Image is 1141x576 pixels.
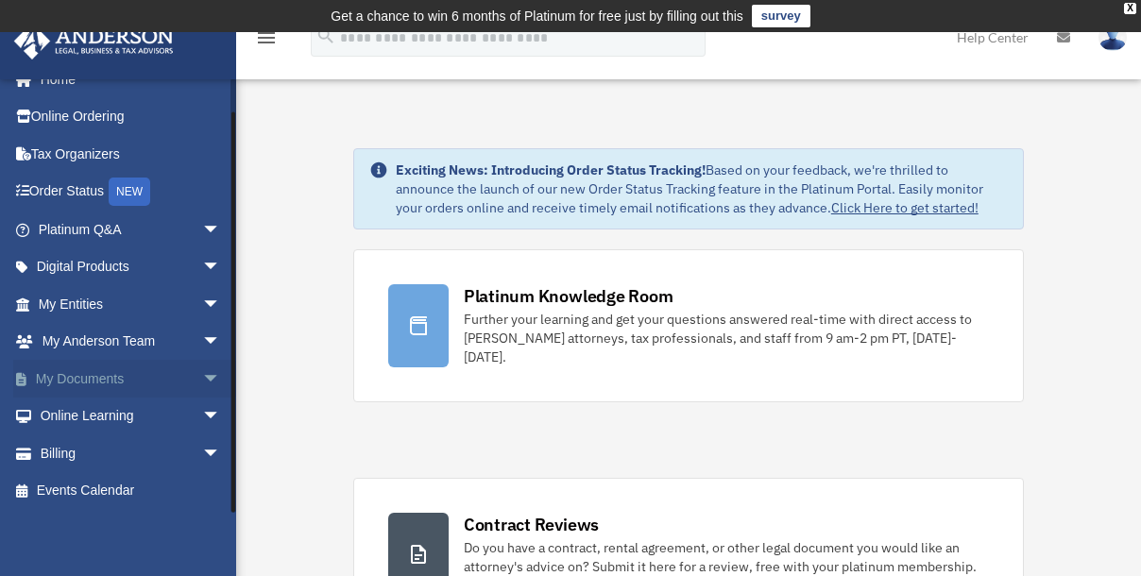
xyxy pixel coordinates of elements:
div: Do you have a contract, rental agreement, or other legal document you would like an attorney's ad... [464,538,989,576]
a: Order StatusNEW [13,173,249,212]
a: Digital Productsarrow_drop_down [13,248,249,286]
div: Further your learning and get your questions answered real-time with direct access to [PERSON_NAM... [464,310,989,366]
a: survey [752,5,810,27]
a: My Anderson Teamarrow_drop_down [13,323,249,361]
span: arrow_drop_down [202,323,240,362]
a: Online Ordering [13,98,249,136]
a: Tax Organizers [13,135,249,173]
a: Platinum Knowledge Room Further your learning and get your questions answered real-time with dire... [353,249,1024,402]
i: menu [255,26,278,49]
a: Events Calendar [13,472,249,510]
div: Based on your feedback, we're thrilled to announce the launch of our new Order Status Tracking fe... [396,161,1008,217]
div: Platinum Knowledge Room [464,284,673,308]
span: arrow_drop_down [202,248,240,287]
span: arrow_drop_down [202,211,240,249]
a: My Documentsarrow_drop_down [13,360,249,398]
span: arrow_drop_down [202,285,240,324]
span: arrow_drop_down [202,398,240,436]
span: arrow_drop_down [202,360,240,398]
a: Online Learningarrow_drop_down [13,398,249,435]
a: Platinum Q&Aarrow_drop_down [13,211,249,248]
a: Click Here to get started! [831,199,979,216]
a: menu [255,33,278,49]
div: NEW [109,178,150,206]
a: Billingarrow_drop_down [13,434,249,472]
div: Contract Reviews [464,513,599,536]
strong: Exciting News: Introducing Order Status Tracking! [396,161,706,178]
img: Anderson Advisors Platinum Portal [9,23,179,59]
div: Get a chance to win 6 months of Platinum for free just by filling out this [331,5,743,27]
span: arrow_drop_down [202,434,240,473]
div: close [1124,3,1136,14]
img: User Pic [1098,24,1127,51]
a: My Entitiesarrow_drop_down [13,285,249,323]
i: search [315,25,336,46]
